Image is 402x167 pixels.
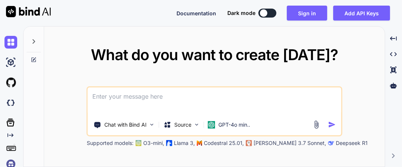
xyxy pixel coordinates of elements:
[4,96,17,109] img: darkCloudIdeIcon
[143,139,164,147] p: O3-mini,
[174,121,191,129] p: Source
[177,10,216,16] span: Documentation
[91,46,338,64] span: What do you want to create [DATE]?
[218,121,250,129] p: GPT-4o min..
[4,76,17,89] img: githubLight
[4,56,17,69] img: ai-studio
[312,120,320,129] img: attachment
[254,139,326,147] p: [PERSON_NAME] 3.7 Sonnet,
[166,140,172,146] img: Llama2
[227,9,255,17] span: Dark mode
[336,139,368,147] p: Deepseek R1
[197,140,202,146] img: Mistral-AI
[149,121,155,128] img: Pick Tools
[328,121,336,129] img: icon
[6,6,51,17] img: Bind AI
[174,139,195,147] p: Llama 3,
[177,9,216,17] button: Documentation
[246,140,252,146] img: claude
[204,139,244,147] p: Codestral 25.01,
[87,139,134,147] p: Supported models:
[4,36,17,49] img: chat
[287,6,327,21] button: Sign in
[104,121,147,129] p: Chat with Bind AI
[194,121,200,128] img: Pick Models
[136,140,142,146] img: GPT-4
[333,6,390,21] button: Add API Keys
[328,140,334,146] img: claude
[208,121,215,129] img: GPT-4o mini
